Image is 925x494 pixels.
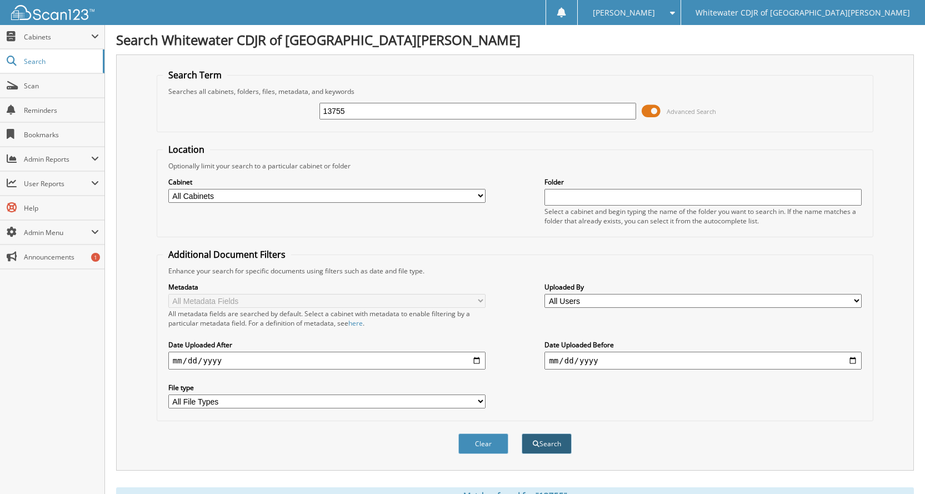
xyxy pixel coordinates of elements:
input: end [544,352,862,370]
legend: Additional Document Filters [163,248,291,261]
span: Scan [24,81,99,91]
label: Uploaded By [544,282,862,292]
span: Announcements [24,252,99,262]
span: Reminders [24,106,99,115]
img: scan123-logo-white.svg [11,5,94,20]
span: [PERSON_NAME] [593,9,655,16]
iframe: Chat Widget [869,441,925,494]
input: start [168,352,486,370]
h1: Search Whitewater CDJR of [GEOGRAPHIC_DATA][PERSON_NAME] [116,31,914,49]
legend: Search Term [163,69,227,81]
span: Bookmarks [24,130,99,139]
label: Date Uploaded Before [544,340,862,350]
div: Searches all cabinets, folders, files, metadata, and keywords [163,87,867,96]
span: Admin Reports [24,154,91,164]
a: here [348,318,363,328]
label: File type [168,383,486,392]
span: Admin Menu [24,228,91,237]
label: Date Uploaded After [168,340,486,350]
span: Whitewater CDJR of [GEOGRAPHIC_DATA][PERSON_NAME] [696,9,910,16]
div: Select a cabinet and begin typing the name of the folder you want to search in. If the name match... [544,207,862,226]
legend: Location [163,143,210,156]
button: Clear [458,433,508,454]
span: User Reports [24,179,91,188]
span: Advanced Search [667,107,716,116]
span: Cabinets [24,32,91,42]
div: All metadata fields are searched by default. Select a cabinet with metadata to enable filtering b... [168,309,486,328]
span: Help [24,203,99,213]
label: Cabinet [168,177,486,187]
label: Folder [544,177,862,187]
button: Search [522,433,572,454]
div: 1 [91,253,100,262]
label: Metadata [168,282,486,292]
div: Enhance your search for specific documents using filters such as date and file type. [163,266,867,276]
div: Optionally limit your search to a particular cabinet or folder [163,161,867,171]
span: Search [24,57,97,66]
